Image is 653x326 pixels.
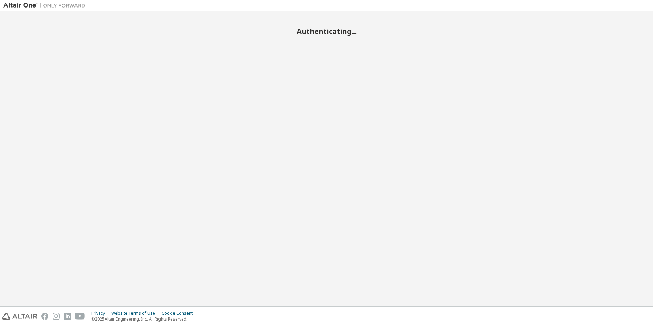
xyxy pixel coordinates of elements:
[3,27,650,36] h2: Authenticating...
[91,316,197,322] p: © 2025 Altair Engineering, Inc. All Rights Reserved.
[3,2,89,9] img: Altair One
[75,313,85,320] img: youtube.svg
[2,313,37,320] img: altair_logo.svg
[91,311,111,316] div: Privacy
[162,311,197,316] div: Cookie Consent
[53,313,60,320] img: instagram.svg
[41,313,48,320] img: facebook.svg
[64,313,71,320] img: linkedin.svg
[111,311,162,316] div: Website Terms of Use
